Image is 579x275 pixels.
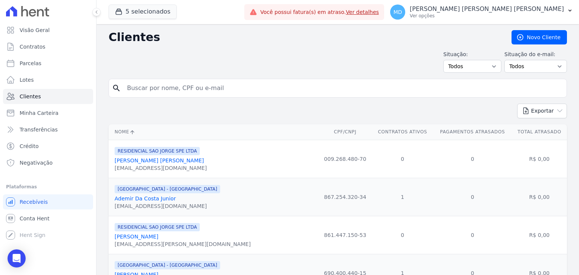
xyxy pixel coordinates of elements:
[512,216,567,254] td: R$ 0,00
[3,39,93,54] a: Contratos
[410,13,564,19] p: Ver opções
[115,185,220,193] span: [GEOGRAPHIC_DATA] - [GEOGRAPHIC_DATA]
[372,178,433,216] td: 1
[20,109,58,117] span: Minha Carteira
[8,249,26,267] div: Open Intercom Messenger
[517,104,567,118] button: Exportar
[410,5,564,13] p: [PERSON_NAME] [PERSON_NAME] [PERSON_NAME]
[20,26,50,34] span: Visão Geral
[20,60,41,67] span: Parcelas
[109,5,177,19] button: 5 selecionados
[6,182,90,191] div: Plataformas
[260,8,379,16] span: Você possui fatura(s) em atraso.
[3,155,93,170] a: Negativação
[20,93,41,100] span: Clientes
[319,216,372,254] td: 861.447.150-53
[20,198,48,206] span: Recebíveis
[346,9,379,15] a: Ver detalhes
[115,240,251,248] div: [EMAIL_ADDRESS][PERSON_NAME][DOMAIN_NAME]
[109,124,319,140] th: Nome
[319,140,372,178] td: 009.268.480-70
[512,30,567,44] a: Novo Cliente
[20,142,39,150] span: Crédito
[504,50,567,58] label: Situação do e-mail:
[433,124,512,140] th: Pagamentos Atrasados
[3,23,93,38] a: Visão Geral
[512,178,567,216] td: R$ 0,00
[372,124,433,140] th: Contratos Ativos
[115,196,176,202] a: Ademir Da Costa Junior
[115,261,220,269] span: [GEOGRAPHIC_DATA] - [GEOGRAPHIC_DATA]
[433,216,512,254] td: 0
[3,139,93,154] a: Crédito
[512,140,567,178] td: R$ 0,00
[20,159,53,167] span: Negativação
[394,9,402,15] span: MD
[115,164,207,172] div: [EMAIL_ADDRESS][DOMAIN_NAME]
[115,157,204,163] a: [PERSON_NAME] [PERSON_NAME]
[3,56,93,71] a: Parcelas
[20,126,58,133] span: Transferências
[372,140,433,178] td: 0
[3,89,93,104] a: Clientes
[433,140,512,178] td: 0
[109,31,499,44] h2: Clientes
[123,81,564,96] input: Buscar por nome, CPF ou e-mail
[372,216,433,254] td: 0
[319,178,372,216] td: 867.254.320-34
[443,50,501,58] label: Situação:
[3,122,93,137] a: Transferências
[115,202,220,210] div: [EMAIL_ADDRESS][DOMAIN_NAME]
[433,178,512,216] td: 0
[512,124,567,140] th: Total Atrasado
[115,147,200,155] span: RESIDENCIAL SAO JORGE SPE LTDA
[384,2,579,23] button: MD [PERSON_NAME] [PERSON_NAME] [PERSON_NAME] Ver opções
[3,211,93,226] a: Conta Hent
[115,223,200,231] span: RESIDENCIAL SAO JORGE SPE LTDA
[20,43,45,50] span: Contratos
[20,215,49,222] span: Conta Hent
[3,72,93,87] a: Lotes
[3,194,93,209] a: Recebíveis
[112,84,121,93] i: search
[20,76,34,84] span: Lotes
[319,124,372,140] th: CPF/CNPJ
[3,105,93,121] a: Minha Carteira
[115,234,158,240] a: [PERSON_NAME]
